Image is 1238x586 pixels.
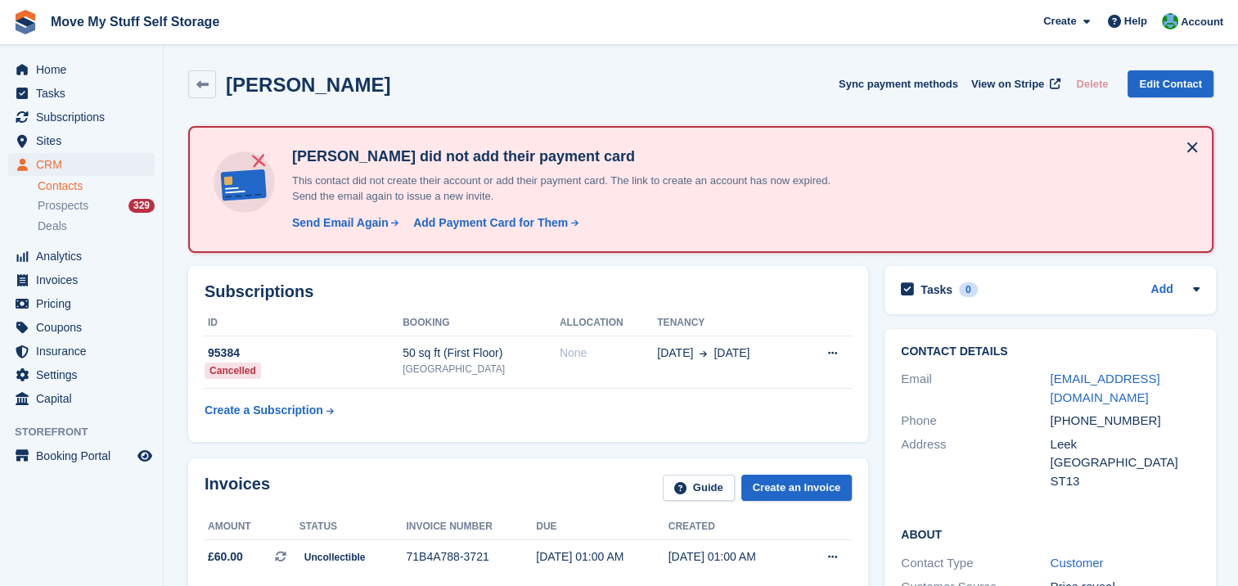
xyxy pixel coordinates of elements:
[901,412,1050,430] div: Phone
[38,198,88,214] span: Prospects
[36,363,134,386] span: Settings
[36,268,134,291] span: Invoices
[1050,412,1199,430] div: [PHONE_NUMBER]
[971,76,1044,92] span: View on Stripe
[714,345,750,362] span: [DATE]
[13,10,38,34] img: stora-icon-8386f47178a22dfd0bd8f6a31ec36ba5ce8667c1dd55bd0f319d3a0aa187defe.svg
[657,310,799,336] th: Tenancy
[921,282,952,297] h2: Tasks
[205,395,334,426] a: Create a Subscription
[1162,13,1178,29] img: Dan
[226,74,390,96] h2: [PERSON_NAME]
[8,316,155,339] a: menu
[299,514,407,540] th: Status
[36,444,134,467] span: Booking Portal
[406,514,536,540] th: Invoice number
[38,197,155,214] a: Prospects 329
[205,475,270,502] h2: Invoices
[1128,70,1213,97] a: Edit Contact
[901,370,1050,407] div: Email
[8,444,155,467] a: menu
[38,219,67,234] span: Deals
[901,525,1199,542] h2: About
[657,345,693,362] span: [DATE]
[208,548,243,566] span: £60.00
[901,435,1050,491] div: Address
[36,316,134,339] span: Coupons
[44,8,226,35] a: Move My Stuff Self Storage
[135,446,155,466] a: Preview store
[205,402,323,419] div: Create a Subscription
[901,345,1199,358] h2: Contact Details
[407,214,580,232] a: Add Payment Card for Them
[965,70,1064,97] a: View on Stripe
[403,345,560,362] div: 50 sq ft (First Floor)
[1050,372,1159,404] a: [EMAIL_ADDRESS][DOMAIN_NAME]
[205,310,403,336] th: ID
[36,153,134,176] span: CRM
[8,363,155,386] a: menu
[205,345,403,362] div: 95384
[1050,435,1199,454] div: Leek
[1124,13,1147,29] span: Help
[8,340,155,363] a: menu
[286,173,858,205] p: This contact did not create their account or add their payment card. The link to create an accoun...
[36,387,134,410] span: Capital
[36,106,134,128] span: Subscriptions
[901,554,1050,573] div: Contact Type
[15,424,163,440] span: Storefront
[403,362,560,376] div: [GEOGRAPHIC_DATA]
[741,475,853,502] a: Create an Invoice
[36,58,134,81] span: Home
[413,214,568,232] div: Add Payment Card for Them
[663,475,735,502] a: Guide
[36,292,134,315] span: Pricing
[209,147,279,217] img: no-card-linked-e7822e413c904bf8b177c4d89f31251c4716f9871600ec3ca5bfc59e148c83f4.svg
[839,70,958,97] button: Sync payment methods
[36,82,134,105] span: Tasks
[8,292,155,315] a: menu
[669,548,800,566] div: [DATE] 01:00 AM
[205,363,261,379] div: Cancelled
[36,129,134,152] span: Sites
[560,310,657,336] th: Allocation
[8,153,155,176] a: menu
[1069,70,1114,97] button: Delete
[1181,14,1223,30] span: Account
[205,514,299,540] th: Amount
[8,58,155,81] a: menu
[959,282,978,297] div: 0
[1043,13,1076,29] span: Create
[669,514,800,540] th: Created
[8,387,155,410] a: menu
[8,245,155,268] a: menu
[536,514,668,540] th: Due
[8,106,155,128] a: menu
[8,129,155,152] a: menu
[36,245,134,268] span: Analytics
[403,310,560,336] th: Booking
[406,548,536,566] div: 71B4A788-3721
[36,340,134,363] span: Insurance
[8,268,155,291] a: menu
[286,147,858,166] h4: [PERSON_NAME] did not add their payment card
[1150,281,1173,300] a: Add
[38,178,155,194] a: Contacts
[1050,556,1103,570] a: Customer
[536,548,668,566] div: [DATE] 01:00 AM
[205,282,852,301] h2: Subscriptions
[1050,453,1199,472] div: [GEOGRAPHIC_DATA]
[8,82,155,105] a: menu
[128,199,155,213] div: 329
[38,218,155,235] a: Deals
[1050,472,1199,491] div: ST13
[560,345,657,362] div: None
[292,214,389,232] div: Send Email Again
[299,549,371,566] span: Uncollectible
